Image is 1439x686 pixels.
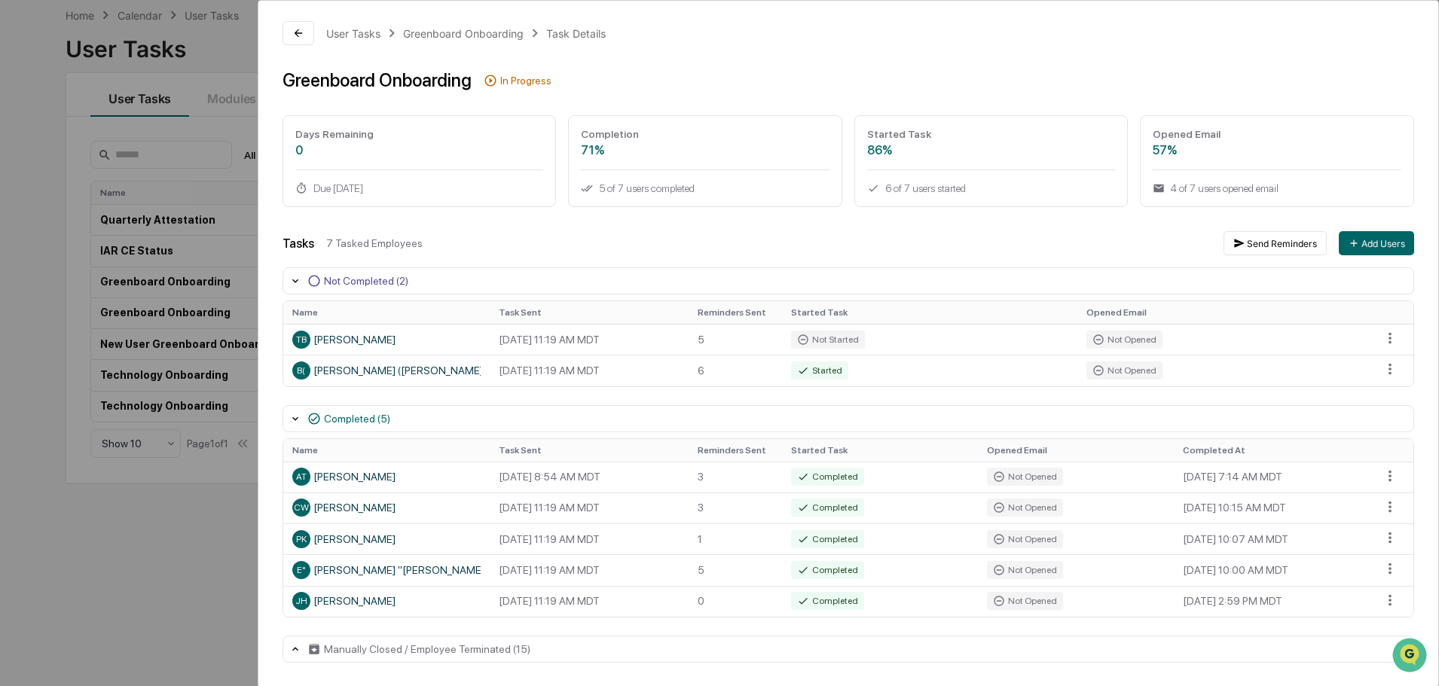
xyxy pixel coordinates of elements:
th: Completed At [1174,439,1373,462]
td: [DATE] 10:00 AM MDT [1174,554,1373,585]
div: Not Completed (2) [324,275,408,287]
div: Days Remaining [295,128,544,140]
span: TB [296,334,307,345]
p: How can we help? [15,32,274,56]
div: 86% [867,143,1116,157]
span: AT [296,471,307,482]
iframe: Open customer support [1391,636,1431,677]
th: Reminders Sent [689,301,782,324]
span: E" [297,565,306,575]
div: Start new chat [51,115,247,130]
th: Started Task [782,301,1077,324]
th: Opened Email [1077,301,1373,324]
div: Due [DATE] [295,182,544,194]
a: Powered byPylon [106,332,182,344]
div: [PERSON_NAME] [292,498,481,517]
span: Attestations [124,267,187,282]
th: Name [283,439,490,462]
div: Completed [791,530,864,548]
td: 3 [689,492,782,523]
span: Pylon [150,333,182,344]
div: Started [791,361,848,380]
td: [DATE] 7:14 AM MDT [1174,462,1373,492]
div: Not Opened [1086,331,1163,349]
img: 1746055101610-c473b297-6a78-478c-a979-82029cc54cd1 [15,115,42,142]
span: Preclearance [30,267,97,282]
div: 57% [1153,143,1401,157]
div: Not Opened [987,592,1063,610]
div: [PERSON_NAME] [292,530,481,548]
td: 5 [689,324,782,355]
td: 3 [689,462,782,492]
td: [DATE] 11:19 AM MDT [490,355,689,386]
div: Tasks [283,236,314,251]
div: [PERSON_NAME] ([PERSON_NAME]) [PERSON_NAME] [292,361,481,380]
div: [PERSON_NAME] "[PERSON_NAME]" [PERSON_NAME] [292,561,481,579]
div: [PERSON_NAME] [292,331,481,349]
span: [DATE] [133,205,164,217]
td: [DATE] 11:19 AM MDT [490,324,689,355]
td: [DATE] 2:59 PM MDT [1174,586,1373,617]
div: Completed [791,498,864,517]
button: Send Reminders [1224,231,1327,255]
td: [DATE] 10:15 AM MDT [1174,492,1373,523]
td: 5 [689,554,782,585]
span: PK [296,534,307,544]
div: 6 of 7 users started [867,182,1116,194]
div: 71% [581,143,829,157]
div: Past conversations [15,167,101,179]
span: B( [297,365,305,376]
th: Opened Email [978,439,1174,462]
span: Data Lookup [30,296,95,311]
div: Started Task [867,128,1116,140]
img: Cameron Burns [15,191,39,215]
th: Name [283,301,490,324]
th: Reminders Sent [689,439,782,462]
div: Not Opened [1086,361,1163,380]
div: Completed [791,468,864,486]
span: JH [295,596,307,606]
div: Task Details [546,27,606,40]
td: 0 [689,586,782,617]
div: 7 Tasked Employees [326,237,1211,249]
td: [DATE] 11:19 AM MDT [490,492,689,523]
th: Started Task [782,439,978,462]
div: 0 [295,143,544,157]
button: See all [234,164,274,182]
td: 1 [689,523,782,554]
div: Completed [791,592,864,610]
div: Completed (5) [324,413,390,425]
div: Greenboard Onboarding [403,27,524,40]
div: User Tasks [326,27,380,40]
div: 4 of 7 users opened email [1153,182,1401,194]
span: • [125,205,130,217]
div: Not Opened [987,561,1063,579]
button: Start new chat [256,120,274,138]
button: Add Users [1339,231,1414,255]
div: Not Opened [987,468,1063,486]
div: Greenboard Onboarding [283,69,472,91]
div: [PERSON_NAME] [292,468,481,486]
span: CW [294,502,309,513]
td: [DATE] 11:19 AM MDT [490,586,689,617]
td: [DATE] 10:07 AM MDT [1174,523,1373,554]
img: 1746055101610-c473b297-6a78-478c-a979-82029cc54cd1 [30,206,42,218]
span: [PERSON_NAME] [47,205,122,217]
td: [DATE] 8:54 AM MDT [490,462,689,492]
div: Not Opened [987,530,1063,548]
div: 5 of 7 users completed [581,182,829,194]
a: 🔎Data Lookup [9,290,101,317]
div: We're available if you need us! [51,130,191,142]
td: [DATE] 11:19 AM MDT [490,523,689,554]
div: 🖐️ [15,269,27,281]
div: Opened Email [1153,128,1401,140]
div: Completion [581,128,829,140]
div: Not Started [791,331,865,349]
td: [DATE] 11:19 AM MDT [490,554,689,585]
a: 🗄️Attestations [103,261,193,288]
div: Completed [791,561,864,579]
div: [PERSON_NAME] [292,592,481,610]
div: 🗄️ [109,269,121,281]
